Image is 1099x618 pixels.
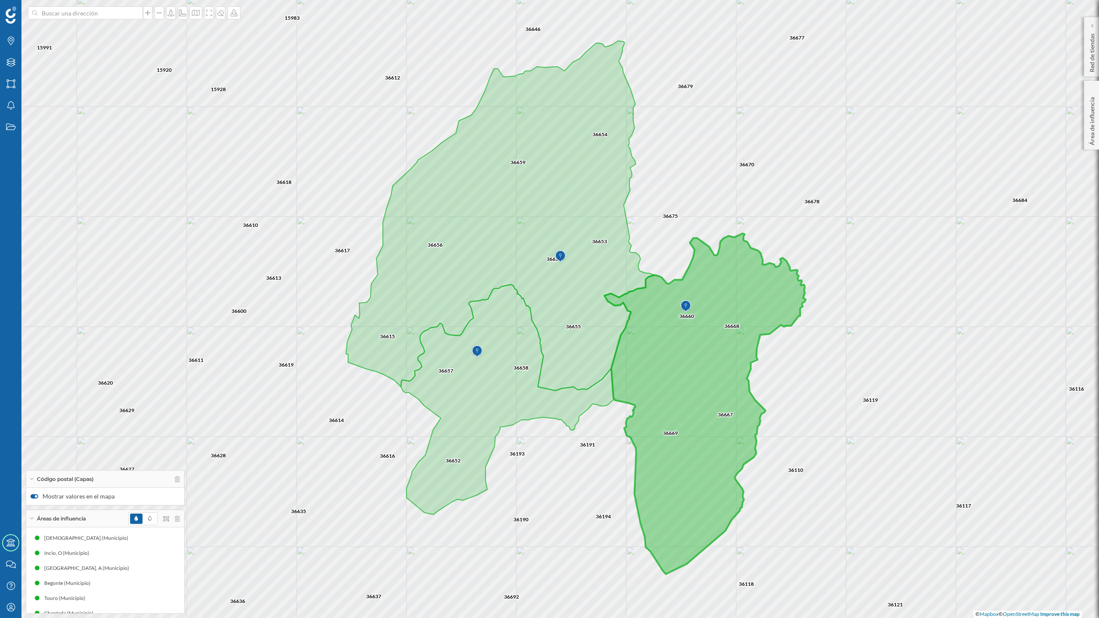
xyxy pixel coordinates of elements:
div: [DEMOGRAPHIC_DATA] (Municipio) [44,534,133,542]
div: Incio, O (Municipio) [44,549,94,557]
img: Marker [680,298,691,315]
span: Áreas de influencia [37,515,86,523]
a: Mapbox [980,611,999,617]
span: Código postal (Capas) [37,475,94,483]
img: Marker [471,343,482,360]
div: Touro (Municipio) [44,594,90,603]
div: [GEOGRAPHIC_DATA], A (Municipio) [44,564,134,572]
div: Begonte (Municipio) [44,579,95,587]
img: Geoblink Logo [6,6,16,24]
label: Mostrar valores en el mapa [30,492,180,501]
div: © © [973,611,1082,618]
img: Marker [555,248,565,265]
p: Red de tiendas [1088,30,1096,72]
a: OpenStreetMap [1003,611,1039,617]
p: Área de influencia [1088,94,1096,145]
span: Soporte [17,6,48,14]
div: Chantada (Municipio) [44,609,98,618]
a: Improve this map [1040,611,1080,617]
